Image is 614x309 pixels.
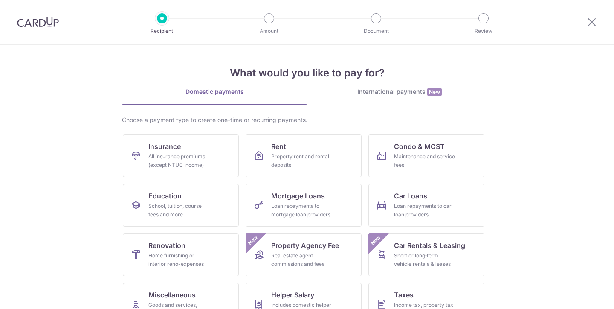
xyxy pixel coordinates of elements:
[271,251,333,268] div: Real estate agent commissions and fees
[271,290,314,300] span: Helper Salary
[394,152,455,169] div: Maintenance and service fees
[148,202,210,219] div: School, tuition, course fees and more
[427,88,442,96] span: New
[368,233,484,276] a: Car Rentals & LeasingShort or long‑term vehicle rentals & leasesNew
[122,65,492,81] h4: What would you like to pay for?
[246,134,362,177] a: RentProperty rent and rental deposits
[246,233,362,276] a: Property Agency FeeReal estate agent commissions and feesNew
[123,134,239,177] a: InsuranceAll insurance premiums (except NTUC Income)
[122,116,492,124] div: Choose a payment type to create one-time or recurring payments.
[271,240,339,251] span: Property Agency Fee
[271,191,325,201] span: Mortgage Loans
[246,184,362,227] a: Mortgage LoansLoan repayments to mortgage loan providers
[271,202,333,219] div: Loan repayments to mortgage loan providers
[123,233,239,276] a: RenovationHome furnishing or interior reno-expenses
[394,290,414,300] span: Taxes
[148,141,181,152] span: Insurance
[148,251,210,268] div: Home furnishing or interior reno-expenses
[148,191,182,201] span: Education
[394,202,455,219] div: Loan repayments to car loan providers
[368,134,484,177] a: Condo & MCSTMaintenance and service fees
[452,27,515,35] p: Review
[123,184,239,227] a: EducationSchool, tuition, course fees and more
[394,141,445,152] span: Condo & MCST
[394,251,455,268] div: Short or long‑term vehicle rentals & leases
[148,152,210,169] div: All insurance premiums (except NTUC Income)
[271,141,286,152] span: Rent
[148,240,185,251] span: Renovation
[368,184,484,227] a: Car LoansLoan repayments to car loan providers
[148,290,196,300] span: Miscellaneous
[345,27,408,35] p: Document
[246,233,260,248] span: New
[369,233,383,248] span: New
[394,240,465,251] span: Car Rentals & Leasing
[394,191,427,201] span: Car Loans
[307,87,492,96] div: International payments
[271,152,333,169] div: Property rent and rental deposits
[122,87,307,96] div: Domestic payments
[17,17,59,27] img: CardUp
[130,27,194,35] p: Recipient
[237,27,301,35] p: Amount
